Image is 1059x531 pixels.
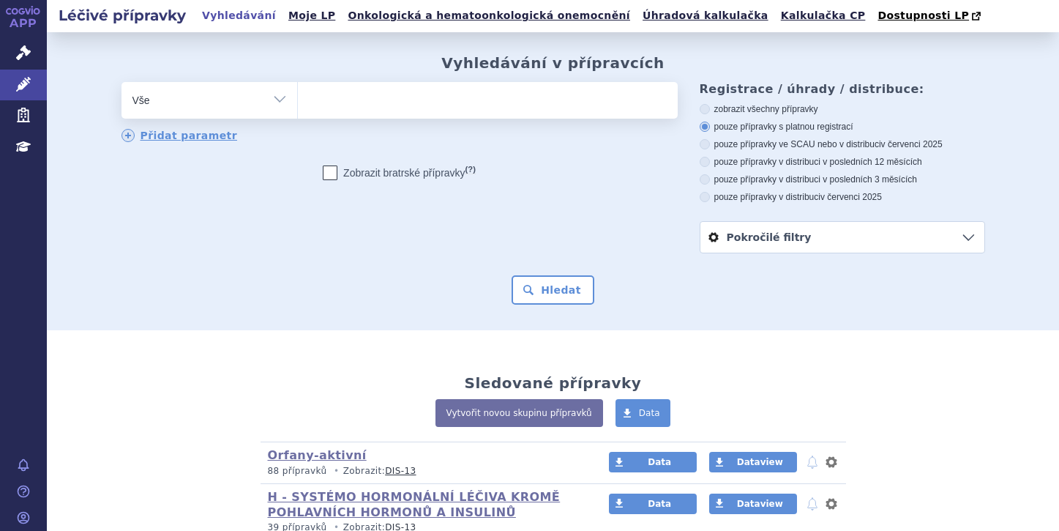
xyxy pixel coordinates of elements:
[615,399,671,427] a: Data
[881,139,943,149] span: v červenci 2025
[609,452,697,472] a: Data
[737,499,783,509] span: Dataview
[700,82,985,96] h3: Registrace / úhrady / distribuce:
[824,495,839,513] button: nastavení
[121,129,238,142] a: Přidat parametr
[805,495,820,513] button: notifikace
[820,192,882,202] span: v červenci 2025
[873,6,988,26] a: Dostupnosti LP
[441,54,665,72] h2: Vyhledávání v přípravcích
[268,490,561,519] a: H - SYSTÉMO HORMONÁLNÍ LÉČIVA KROMĚ POHLAVNÍCH HORMONŮ A INSULINŮ
[700,156,985,168] label: pouze přípravky v distribuci v posledních 12 měsících
[330,465,343,478] i: •
[648,499,671,509] span: Data
[700,138,985,150] label: pouze přípravky ve SCAU nebo v distribuci
[268,465,582,478] p: Zobrazit:
[700,103,985,115] label: zobrazit všechny přípravky
[737,457,783,467] span: Dataview
[343,6,635,26] a: Onkologická a hematoonkologická onemocnění
[700,174,985,185] label: pouze přípravky v distribuci v posledních 3 měsících
[465,374,642,392] h2: Sledované přípravky
[323,166,476,180] label: Zobrazit bratrské přípravky
[268,466,327,476] span: 88 přípravků
[700,222,984,253] a: Pokročilé filtry
[465,165,476,174] abbr: (?)
[284,6,340,26] a: Moje LP
[198,6,280,26] a: Vyhledávání
[512,275,594,305] button: Hledat
[639,408,660,418] span: Data
[648,457,671,467] span: Data
[709,494,797,514] a: Dataview
[47,5,198,26] h2: Léčivé přípravky
[638,6,773,26] a: Úhradová kalkulačka
[268,448,367,462] a: Orfany-aktivní
[435,399,603,427] a: Vytvořit novou skupinu přípravků
[824,453,839,471] button: nastavení
[700,121,985,133] label: pouze přípravky s platnou registrací
[385,466,416,476] a: DIS-13
[777,6,870,26] a: Kalkulačka CP
[709,452,797,472] a: Dataview
[700,191,985,203] label: pouze přípravky v distribuci
[805,453,820,471] button: notifikace
[877,10,969,21] span: Dostupnosti LP
[609,494,697,514] a: Data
